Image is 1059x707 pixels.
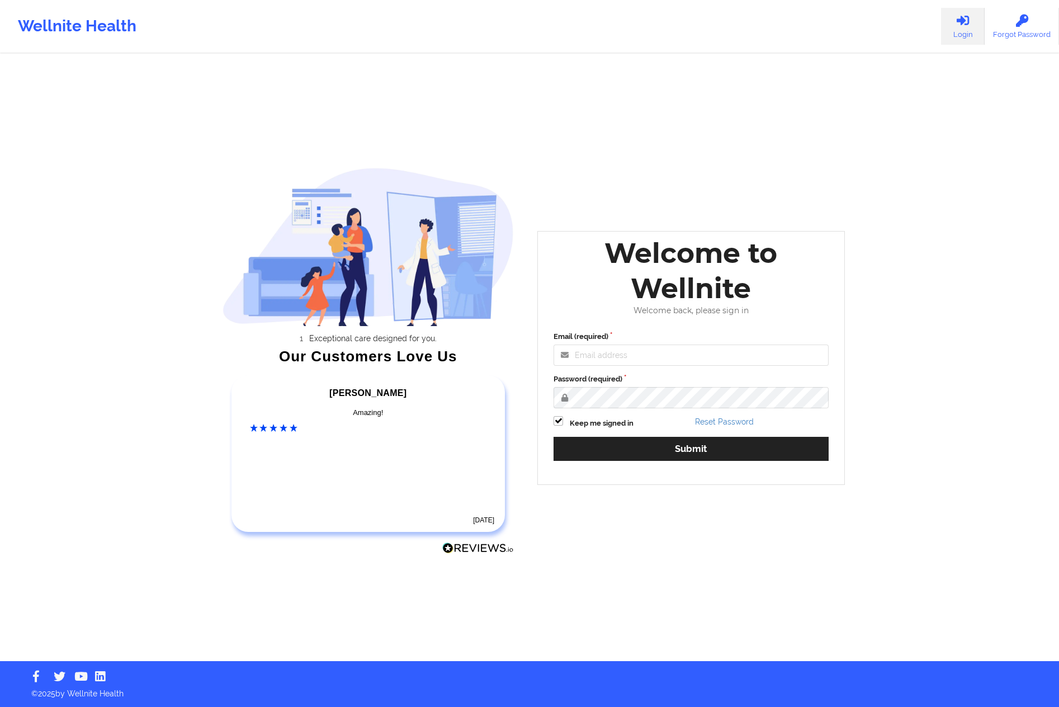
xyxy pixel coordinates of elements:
label: Email (required) [554,331,829,342]
label: Password (required) [554,374,829,385]
img: wellnite-auth-hero_200.c722682e.png [223,167,514,326]
li: Exceptional care designed for you. [232,334,514,343]
div: Welcome back, please sign in [546,306,836,315]
span: [PERSON_NAME] [329,388,406,398]
a: Reviews.io Logo [442,543,514,557]
p: © 2025 by Wellnite Health [23,680,1036,699]
div: Welcome to Wellnite [546,235,836,306]
a: Forgot Password [985,8,1059,45]
a: Login [941,8,985,45]
img: Reviews.io Logo [442,543,514,554]
div: Amazing! [250,407,487,418]
input: Email address [554,345,829,366]
button: Submit [554,437,829,461]
time: [DATE] [473,516,494,524]
div: Our Customers Love Us [223,351,514,362]
a: Reset Password [695,417,754,426]
label: Keep me signed in [570,418,633,429]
